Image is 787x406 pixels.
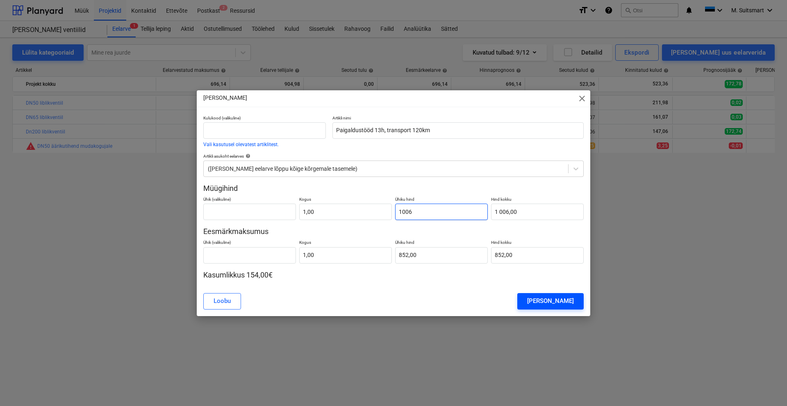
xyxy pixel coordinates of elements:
p: Kogus [299,240,392,247]
p: Ühik (valikuline) [203,240,296,247]
p: Artikli nimi [332,115,584,122]
p: Ühiku hind [395,197,488,204]
span: help [244,154,250,158]
p: Kasumlikkus 154,00€ [203,270,584,280]
div: Artikli asukoht eelarves [203,154,584,159]
p: Eesmärkmaksumus [203,227,584,236]
button: [PERSON_NAME] [517,293,584,310]
p: [PERSON_NAME] [203,94,247,102]
p: Ühik (valikuline) [203,197,296,204]
p: Müügihind [203,184,584,193]
p: Hind kokku [491,240,584,247]
span: close [577,94,587,103]
p: Ühiku hind [395,240,488,247]
div: Loobu [214,296,231,306]
p: Hind kokku [491,197,584,204]
p: Kogus [299,197,392,204]
button: Vali kasutusel olevatest artiklitest. [203,142,279,147]
div: [PERSON_NAME] [527,296,574,306]
p: Kulukood (valikuline) [203,115,326,122]
button: Loobu [203,293,241,310]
